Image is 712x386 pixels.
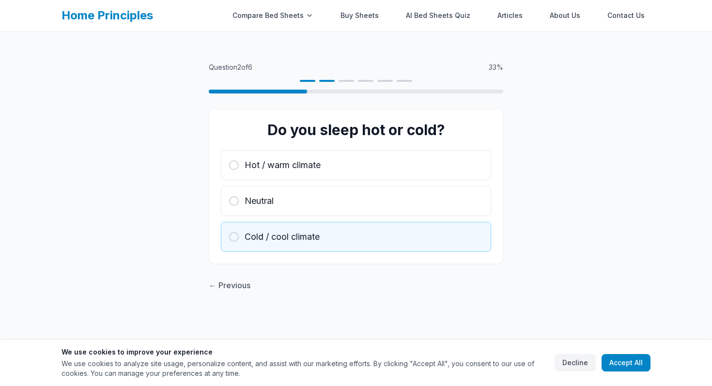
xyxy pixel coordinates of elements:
div: Compare Bed Sheets [227,6,319,25]
a: About Us [544,6,586,25]
a: Buy Sheets [335,6,385,25]
a: Articles [492,6,528,25]
h3: We use cookies to improve your experience [62,347,547,357]
span: Cold / cool climate [245,230,320,244]
button: Cold / cool climate [221,222,491,252]
span: Neutral [245,194,274,208]
a: Home Principles [62,8,153,22]
button: Accept All [602,354,650,371]
button: Hot / warm climate [221,150,491,180]
button: ← Previous [209,279,250,291]
a: AI Bed Sheets Quiz [400,6,476,25]
button: Neutral [221,186,491,216]
span: 33 % [489,62,503,72]
p: We use cookies to analyze site usage, personalize content, and assist with our marketing efforts.... [62,359,547,378]
span: Question 2 of 6 [209,62,252,72]
h1: Do you sleep hot or cold? [221,121,491,139]
button: Decline [555,354,596,371]
span: Hot / warm climate [245,158,321,172]
a: Contact Us [602,6,650,25]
